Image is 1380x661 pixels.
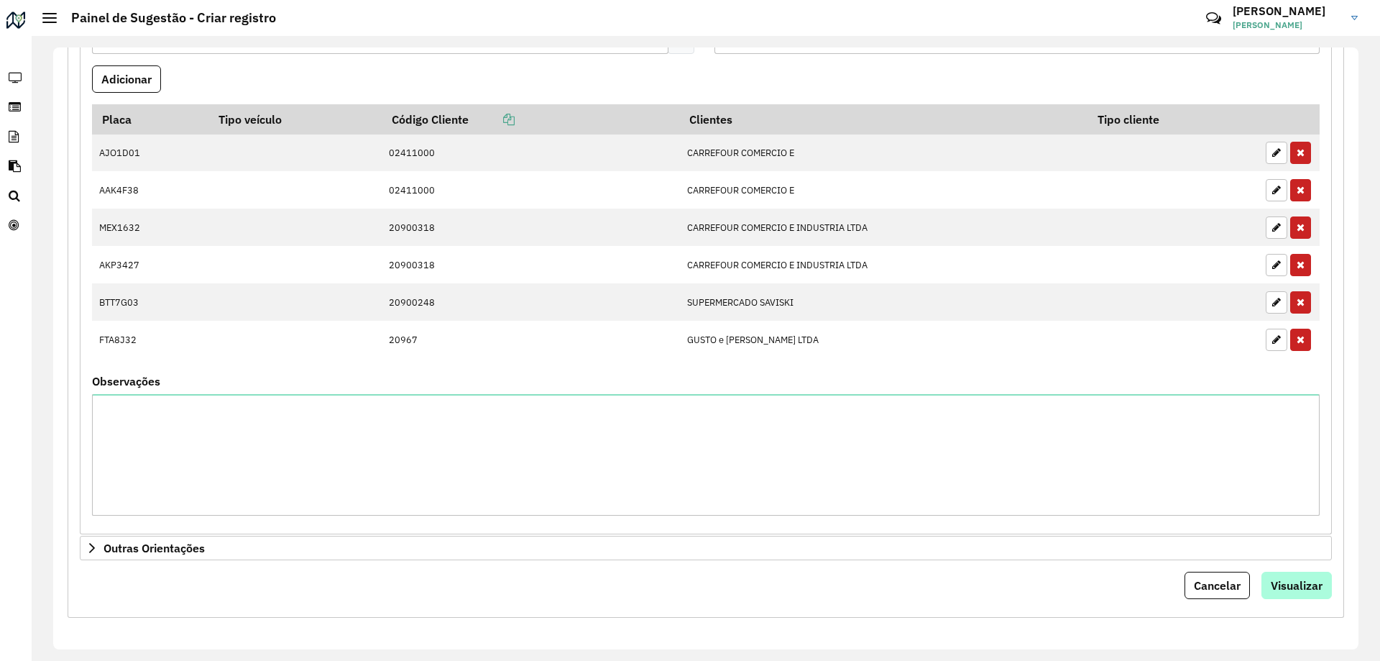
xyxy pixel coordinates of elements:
th: Tipo veículo [208,104,382,135]
th: Código Cliente [382,104,679,135]
th: Clientes [679,104,1087,135]
td: SUPERMERCADO SAVISKI [679,283,1087,321]
td: MEX1632 [92,209,208,246]
th: Tipo cliente [1088,104,1259,135]
td: CARREFOUR COMERCIO E [679,171,1087,209]
td: 02411000 [382,135,679,172]
td: AKP3427 [92,246,208,283]
a: Contato Rápido [1198,3,1229,34]
td: FTA8J32 [92,321,208,358]
td: CARREFOUR COMERCIO E INDUSTRIA LTDA [679,246,1087,283]
a: Outras Orientações [80,536,1332,560]
td: 02411000 [382,171,679,209]
span: Outras Orientações [103,542,205,554]
td: 20900248 [382,283,679,321]
span: Cancelar [1194,578,1241,593]
button: Visualizar [1261,572,1332,599]
span: Visualizar [1271,578,1322,593]
span: [PERSON_NAME] [1233,19,1340,32]
td: CARREFOUR COMERCIO E INDUSTRIA LTDA [679,209,1087,246]
th: Placa [92,104,208,135]
label: Observações [92,373,160,390]
td: BTT7G03 [92,283,208,321]
td: 20967 [382,321,679,358]
td: GUSTO e [PERSON_NAME] LTDA [679,321,1087,358]
td: AAK4F38 [92,171,208,209]
td: AJO1D01 [92,135,208,172]
a: Copiar [469,112,515,127]
h3: [PERSON_NAME] [1233,4,1340,18]
td: 20900318 [382,246,679,283]
button: Cancelar [1184,572,1250,599]
button: Adicionar [92,65,161,93]
h2: Painel de Sugestão - Criar registro [57,10,276,26]
td: CARREFOUR COMERCIO E [679,135,1087,172]
td: 20900318 [382,209,679,246]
